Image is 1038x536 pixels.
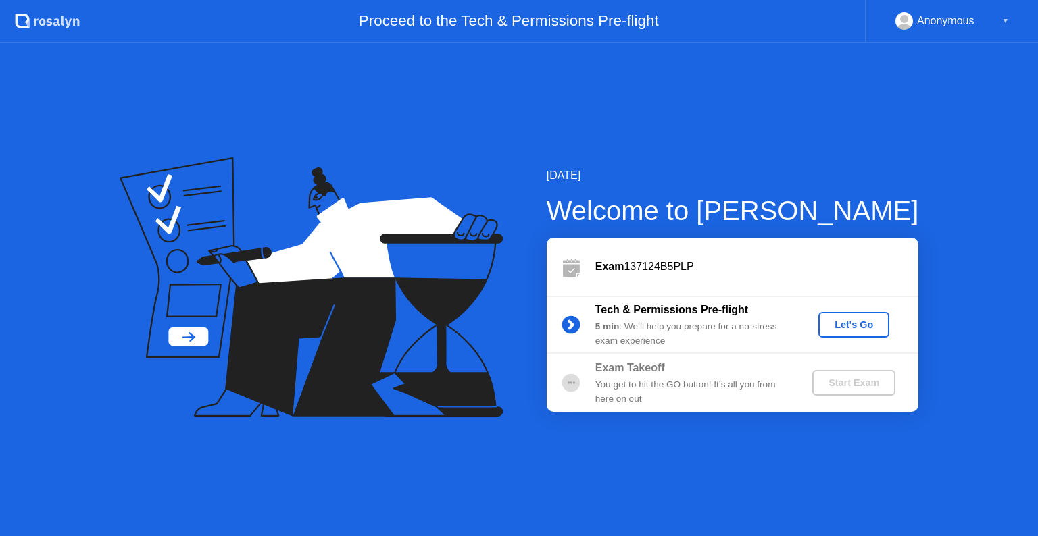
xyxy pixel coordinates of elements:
b: Exam [595,261,624,272]
b: Exam Takeoff [595,362,665,373]
b: 5 min [595,321,620,331]
div: [DATE] [547,167,919,184]
b: Tech & Permissions Pre-flight [595,304,748,315]
button: Let's Go [818,312,889,338]
div: 137124B5PLP [595,259,918,275]
div: You get to hit the GO button! It’s all you from here on out [595,378,790,406]
div: Anonymous [917,12,974,30]
div: Let's Go [824,319,884,330]
div: Start Exam [818,377,890,388]
div: Welcome to [PERSON_NAME] [547,190,919,231]
div: ▼ [1002,12,1009,30]
button: Start Exam [812,370,895,396]
div: : We’ll help you prepare for a no-stress exam experience [595,320,790,348]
